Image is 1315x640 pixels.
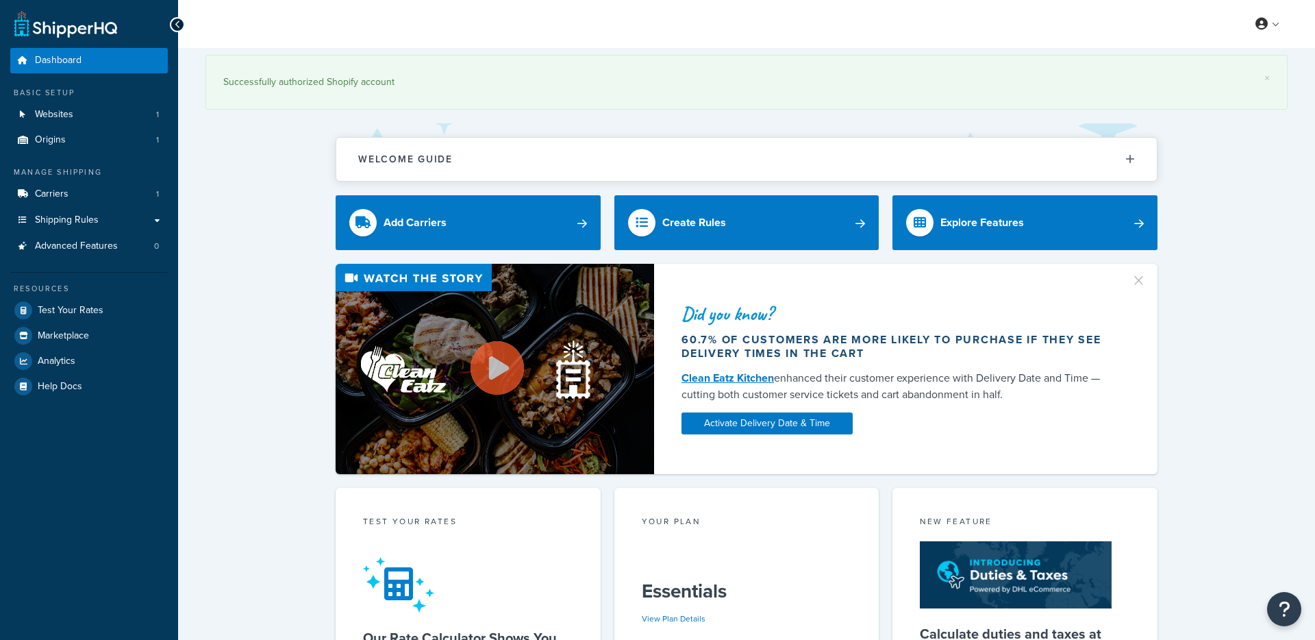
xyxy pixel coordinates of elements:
[10,87,168,99] div: Basic Setup
[1264,73,1270,84] a: ×
[35,109,73,121] span: Websites
[38,381,82,393] span: Help Docs
[10,48,168,73] a: Dashboard
[1267,592,1301,626] button: Open Resource Center
[10,102,168,127] li: Websites
[223,73,1270,92] div: Successfully authorized Shopify account
[38,305,103,317] span: Test Your Rates
[662,213,726,232] div: Create Rules
[940,213,1024,232] div: Explore Features
[681,333,1114,360] div: 60.7% of customers are more likely to purchase if they see delivery times in the cart
[156,134,159,146] span: 1
[10,374,168,399] a: Help Docs
[642,515,852,531] div: Your Plan
[10,234,168,259] li: Advanced Features
[156,188,159,200] span: 1
[642,613,705,625] a: View Plan Details
[10,283,168,295] div: Resources
[35,55,82,66] span: Dashboard
[614,195,879,250] a: Create Rules
[35,188,68,200] span: Carriers
[10,167,168,178] div: Manage Shipping
[363,515,573,531] div: Test your rates
[10,208,168,233] a: Shipping Rules
[336,138,1157,181] button: Welcome Guide
[35,241,118,252] span: Advanced Features
[10,182,168,207] a: Carriers1
[10,349,168,373] a: Analytics
[156,109,159,121] span: 1
[358,154,453,164] h2: Welcome Guide
[38,356,75,367] span: Analytics
[38,330,89,342] span: Marketplace
[681,413,853,434] a: Activate Delivery Date & Time
[681,370,774,386] a: Clean Eatz Kitchen
[10,298,168,323] a: Test Your Rates
[154,241,159,252] span: 0
[681,304,1114,323] div: Did you know?
[892,195,1157,250] a: Explore Features
[10,182,168,207] li: Carriers
[10,102,168,127] a: Websites1
[384,213,447,232] div: Add Carriers
[35,214,99,226] span: Shipping Rules
[10,234,168,259] a: Advanced Features0
[920,515,1130,531] div: New Feature
[35,134,66,146] span: Origins
[681,370,1114,403] div: enhanced their customer experience with Delivery Date and Time — cutting both customer service ti...
[642,580,852,602] h5: Essentials
[10,127,168,153] li: Origins
[10,127,168,153] a: Origins1
[10,323,168,348] a: Marketplace
[336,264,654,474] img: Video thumbnail
[336,195,601,250] a: Add Carriers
